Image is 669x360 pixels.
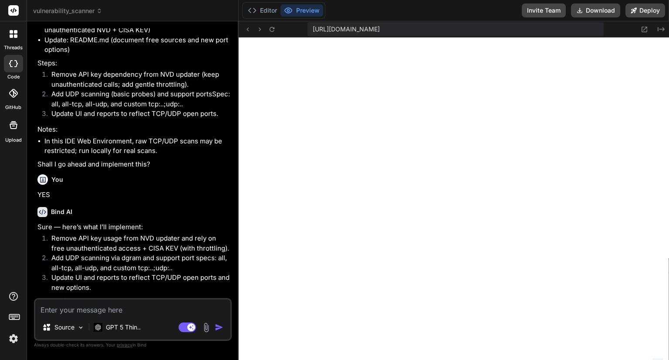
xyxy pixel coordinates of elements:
[54,323,74,332] p: Source
[37,296,230,306] p: Proceeding to generate the updated code.
[44,234,230,253] li: Remove API key usage from NVD updater and rely on free unauthenticated access + CISA KEV (with th...
[625,3,665,17] button: Deploy
[6,331,21,346] img: settings
[313,25,380,34] span: [URL][DOMAIN_NAME]
[44,35,230,55] li: Update: README.md (document free sources and new port options)
[215,323,223,332] img: icon
[5,136,22,144] label: Upload
[37,190,230,200] p: YES
[34,341,232,349] p: Always double-check its answers. Your in Bind
[51,175,63,184] h6: You
[44,109,230,121] li: Update UI and reports to reflect TCP/UDP open ports.
[44,273,230,292] li: Update UI and reports to reflect TCP/UDP open ports and new options.
[37,125,230,135] p: Notes:
[201,323,211,333] img: attachment
[44,253,230,273] li: Add UDP scanning via dgram and support port specs: all, all-tcp, all-udp, and custom tcp:..;udp:..
[77,324,84,331] img: Pick Models
[33,7,102,15] span: vulnerability_scanner
[37,58,230,68] p: Steps:
[522,3,566,17] button: Invite Team
[44,70,230,89] li: Remove API key dependency from NVD updater (keep unauthenticated calls; add gentle throttling).
[571,3,620,17] button: Download
[51,207,72,216] h6: Bind AI
[94,323,102,331] img: GPT 5 Thinking High
[37,160,230,170] p: Shall I go ahead and implement this?
[44,89,230,109] li: Add UDP scanning (basic probes) and support portsSpec: all, all-tcp, all-udp, and custom tcp:..;u...
[5,104,21,111] label: GitHub
[4,44,23,51] label: threads
[239,37,669,360] iframe: Preview
[244,4,280,17] button: Editor
[117,342,132,347] span: privacy
[7,73,20,81] label: code
[37,222,230,232] p: Sure — here’s what I’ll implement:
[44,136,230,156] li: In this IDE Web Environment, raw TCP/UDP scans may be restricted; run locally for real scans.
[280,4,323,17] button: Preview
[106,323,141,332] p: GPT 5 Thin..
